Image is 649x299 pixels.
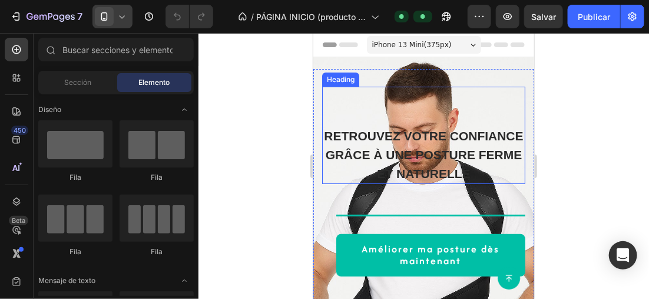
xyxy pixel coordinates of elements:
div: Fila [38,172,112,183]
span: Elemento [139,77,170,88]
span: Alternar abierto [175,271,194,290]
span: Alternar abierto [175,100,194,119]
span: PÁGINA INICIO (producto corrector postura) [256,11,366,23]
span: Diseño [38,104,61,115]
button: 7 [5,5,88,28]
div: Beta [9,216,28,225]
font: Publicar [578,11,610,23]
div: Deshacer/Rehacer [165,5,213,28]
button: Salvar [524,5,563,28]
div: Fila [38,247,112,257]
div: Abra Intercom Messenger [609,241,637,270]
button: Publicar [568,5,620,28]
div: Fila [120,172,194,183]
p: 7 [77,9,82,24]
div: 450 [11,126,28,135]
span: / [251,11,254,23]
iframe: Design area [313,33,534,299]
span: Mensaje de texto [38,275,95,286]
span: Sección [64,77,91,88]
div: Fila [120,247,194,257]
input: Buscar secciones y elementos [38,38,194,61]
span: Salvar [531,12,556,22]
